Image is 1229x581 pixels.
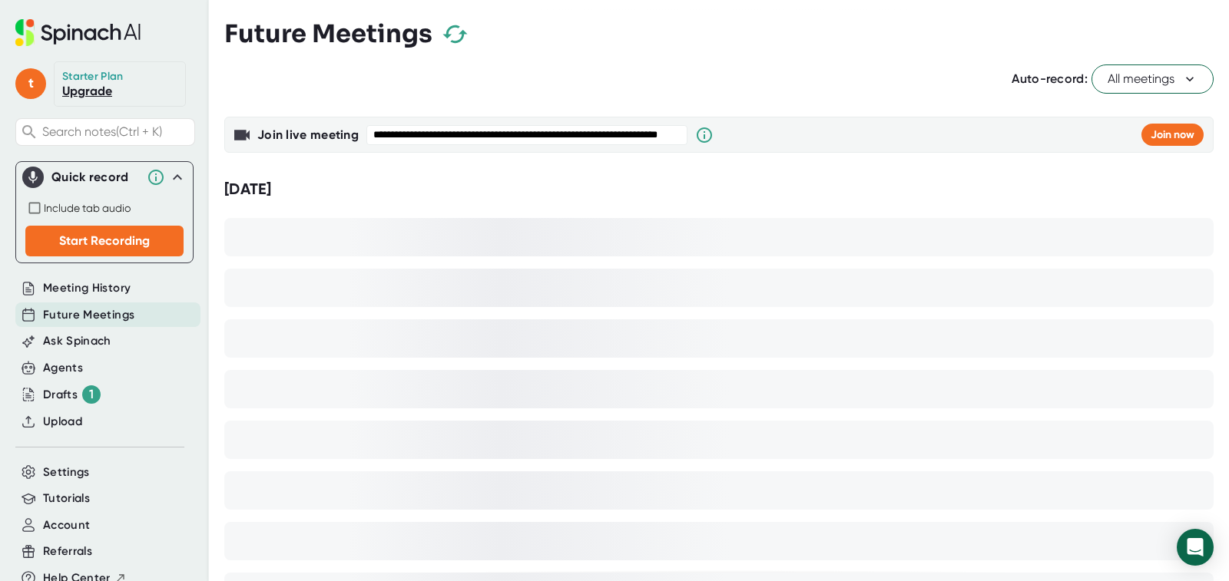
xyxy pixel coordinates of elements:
[43,413,82,431] button: Upload
[43,279,131,297] button: Meeting History
[43,385,101,404] div: Drafts
[43,306,134,324] button: Future Meetings
[43,385,101,404] button: Drafts 1
[257,127,359,142] b: Join live meeting
[1151,128,1194,141] span: Join now
[62,70,124,84] div: Starter Plan
[25,226,184,256] button: Start Recording
[1108,70,1198,88] span: All meetings
[43,517,90,534] button: Account
[43,464,90,481] button: Settings
[43,359,83,377] button: Agents
[15,68,46,99] span: t
[44,202,131,214] span: Include tab audio
[43,332,111,350] button: Ask Spinach
[43,490,90,507] button: Tutorials
[22,162,187,193] div: Quick record
[59,233,150,248] span: Start Recording
[224,180,1214,199] div: [DATE]
[1092,64,1214,94] button: All meetings
[224,19,432,48] h3: Future Meetings
[1177,529,1214,566] div: Open Intercom Messenger
[1012,71,1088,86] span: Auto-record:
[43,543,92,560] button: Referrals
[1141,124,1204,146] button: Join now
[62,84,112,98] a: Upgrade
[42,124,190,139] span: Search notes (Ctrl + K)
[82,385,101,404] div: 1
[25,199,184,217] div: Record both your microphone and the audio from your browser tab (e.g., videos, meetings, etc.)
[51,170,139,185] div: Quick record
